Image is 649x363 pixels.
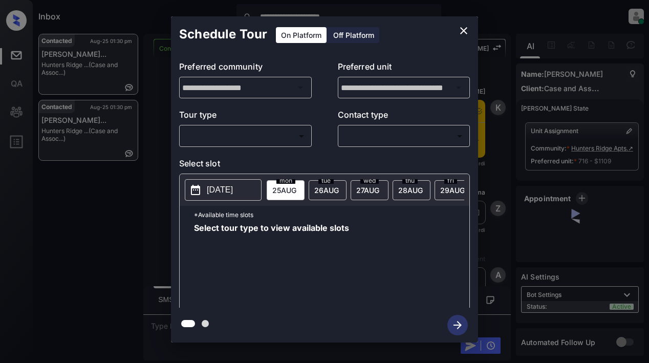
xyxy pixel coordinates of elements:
[314,186,339,195] span: 26 AUG
[318,178,334,184] span: tue
[194,206,469,224] p: *Available time slots
[185,179,262,201] button: [DATE]
[338,60,470,77] p: Preferred unit
[194,224,349,306] span: Select tour type to view available slots
[171,16,275,52] h2: Schedule Tour
[356,186,379,195] span: 27 AUG
[309,180,347,200] div: date-select
[267,180,305,200] div: date-select
[435,180,472,200] div: date-select
[453,20,474,41] button: close
[179,60,312,77] p: Preferred community
[338,109,470,125] p: Contact type
[444,178,457,184] span: fri
[351,180,388,200] div: date-select
[179,157,470,174] p: Select slot
[328,27,379,43] div: Off Platform
[402,178,418,184] span: thu
[207,184,233,196] p: [DATE]
[272,186,296,195] span: 25 AUG
[360,178,379,184] span: wed
[276,178,295,184] span: mon
[276,27,327,43] div: On Platform
[440,186,465,195] span: 29 AUG
[179,109,312,125] p: Tour type
[393,180,430,200] div: date-select
[398,186,423,195] span: 28 AUG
